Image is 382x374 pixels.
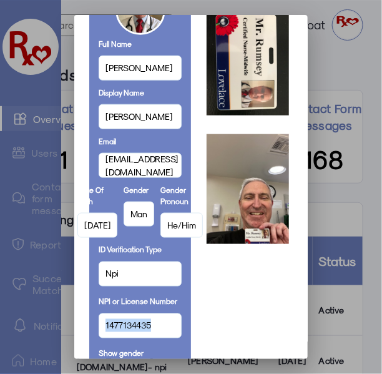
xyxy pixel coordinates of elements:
label: Gender Pronoun [160,184,203,207]
span: He/Him [167,219,196,232]
label: ID Verification Type [99,244,162,255]
label: Display Name [99,87,144,98]
span: [DATE] [84,219,110,232]
span: 1477134435 [105,319,150,332]
label: Date Of Birth [77,184,117,207]
label: NPI or License Number [99,296,177,307]
span: [EMAIL_ADDRESS][DOMAIN_NAME] [105,152,178,179]
label: Email [99,135,116,147]
span: [PERSON_NAME] [105,110,172,123]
span: Npi [105,267,118,280]
label: Gender [124,184,149,195]
label: Show gender [99,348,144,359]
label: Full Name [99,38,132,49]
span: Man [130,207,147,220]
span: [PERSON_NAME] [105,61,172,74]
